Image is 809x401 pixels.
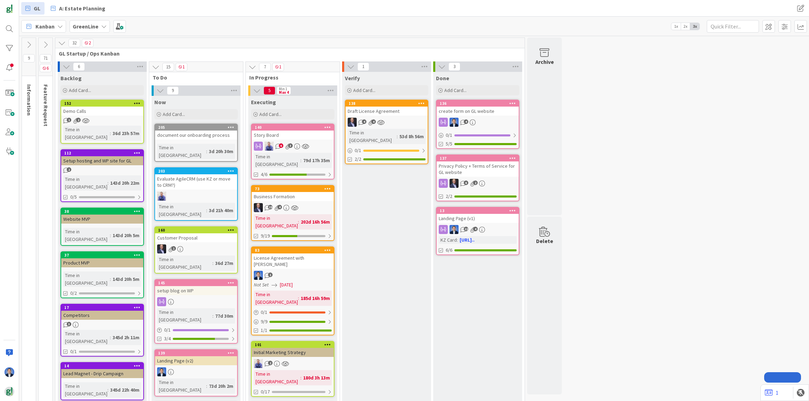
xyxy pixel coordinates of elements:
[76,118,81,122] span: 2
[70,290,77,297] span: 0/2
[157,144,206,159] div: Time in [GEOGRAPHIC_DATA]
[446,132,452,139] span: 0 / 1
[254,271,263,280] img: DP
[21,2,45,15] a: GL
[681,23,690,30] span: 2x
[437,208,519,214] div: 13
[473,227,478,231] span: 4
[277,205,282,209] span: 4
[268,361,273,365] span: 2
[157,308,212,324] div: Time in [GEOGRAPHIC_DATA]
[61,208,143,224] div: 38Website MVP
[70,348,77,355] span: 0/1
[157,192,166,201] img: JG
[59,50,516,57] span: GL Startup / Ops Kanban
[82,39,94,47] span: 2
[288,143,293,148] span: 3
[437,208,519,223] div: 13Landing Page (v1)
[690,23,699,30] span: 3x
[110,275,111,283] span: :
[255,342,334,347] div: 101
[206,148,207,155] span: :
[252,247,334,269] div: 83License Agreement with [PERSON_NAME]
[437,161,519,177] div: Privacy Policy + Terms of Service for GL website
[444,87,467,93] span: Add Card...
[154,99,166,106] span: Now
[252,131,334,140] div: Story Board
[67,167,71,172] span: 2
[59,4,105,12] span: A: Estate Planning
[154,279,238,344] a: 145setup blog on WPTime in [GEOGRAPHIC_DATA]:77d 30m0/13/4
[252,308,334,317] div: 0/1
[61,304,143,320] div: 17Competitors
[251,185,334,241] a: 73Business FormationJDTime in [GEOGRAPHIC_DATA]:202d 16h 56m9/19
[61,369,143,378] div: Lead Magnet - Drip Campaign
[440,208,519,213] div: 13
[536,237,553,245] div: Delete
[47,2,110,15] a: A: Estate Planning
[61,363,143,369] div: 14
[272,63,284,71] span: 1
[440,156,519,161] div: 137
[107,386,108,394] span: :
[437,179,519,188] div: JD
[155,227,237,233] div: 160
[5,387,14,396] img: avatar
[61,215,143,224] div: Website MVP
[61,311,143,320] div: Competitors
[154,167,238,221] a: 203Evaluate AgileCRM (use KZ or move to CRM?)JGTime in [GEOGRAPHIC_DATA]:3d 21h 40m
[346,100,428,116] div: 138Draft License Agreement
[457,236,458,244] span: :
[765,389,778,397] a: 1
[111,130,141,137] div: 36d 23h 57m
[155,124,237,131] div: 205
[255,125,334,130] div: 140
[261,171,267,178] span: 4/6
[61,100,143,116] div: 152Demo Calls
[252,348,334,357] div: Initial Marketing Strategy
[450,179,459,188] img: JD
[60,362,144,400] a: 14Lead Magnet - Drip CampaignTime in [GEOGRAPHIC_DATA]:345d 22h 40m
[110,130,111,137] span: :
[437,214,519,223] div: Landing Page (v1)
[450,225,459,234] img: DP
[34,4,40,12] span: GL
[252,317,334,326] div: 9/9
[61,107,143,116] div: Demo Calls
[446,193,452,200] span: 2/2
[26,84,33,116] span: Information
[268,273,273,277] span: 1
[301,374,332,382] div: 180d 3h 13m
[73,23,98,30] b: GreenLine
[64,101,143,106] div: 152
[464,119,468,124] span: 4
[437,131,519,140] div: 0/1
[348,118,357,127] img: JD
[63,382,107,398] div: Time in [GEOGRAPHIC_DATA]
[60,149,144,202] a: 112Setup hosting and WP site for GLTime in [GEOGRAPHIC_DATA]:143d 20h 22m0/5
[535,58,554,66] div: Archive
[155,244,237,253] div: JD
[155,131,237,140] div: document our onboarding process
[63,175,107,191] div: Time in [GEOGRAPHIC_DATA]
[362,119,366,124] span: 4
[446,247,452,254] span: 6/6
[70,193,77,201] span: 0/5
[261,232,270,240] span: 9/19
[261,388,270,395] span: 0/17
[164,335,171,342] span: 3/4
[437,225,519,234] div: DP
[69,87,91,93] span: Add Card...
[397,133,398,140] span: :
[111,275,141,283] div: 143d 20h 5m
[436,154,519,201] a: 137Privacy Policy + Terms of Service for GL websiteJD2/2
[348,129,397,144] div: Time in [GEOGRAPHIC_DATA]
[255,186,334,191] div: 73
[259,63,271,71] span: 7
[61,208,143,215] div: 38
[61,252,143,267] div: 37Product MVP
[155,174,237,190] div: Evaluate AgileCRM (use KZ or move to CRM?)
[437,100,519,107] div: 136
[254,203,263,212] img: JD
[300,374,301,382] span: :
